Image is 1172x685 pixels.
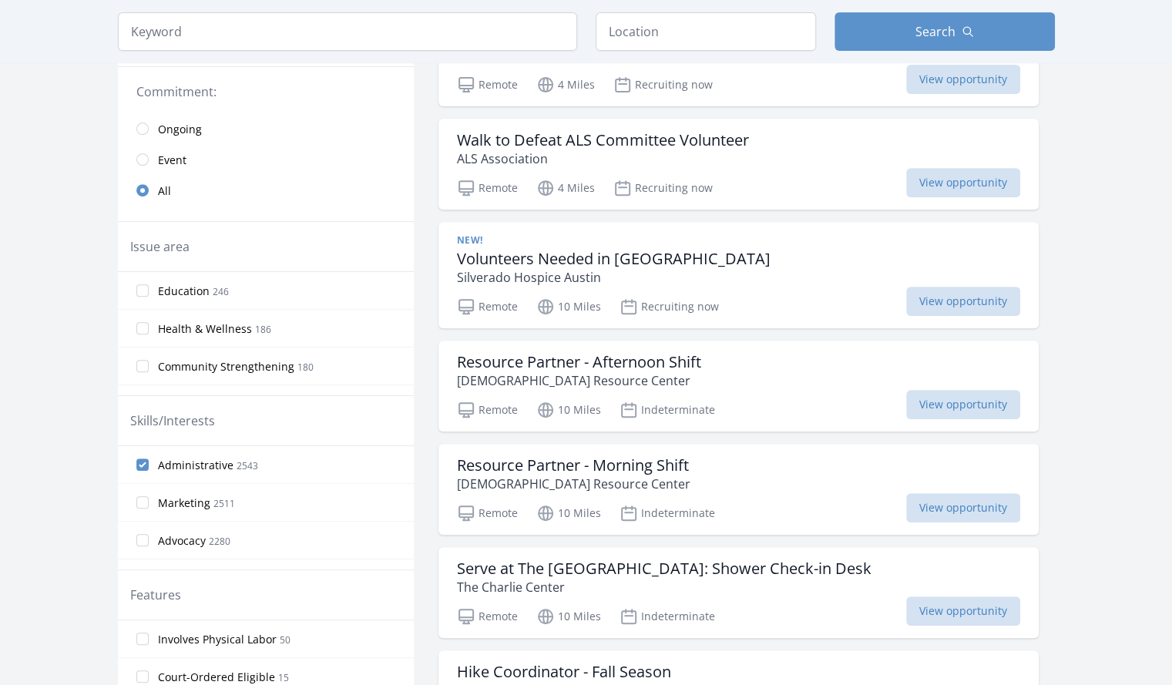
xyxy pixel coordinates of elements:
p: The Charlie Center [457,578,871,596]
a: Ongoing [118,113,414,144]
a: Serve at The [GEOGRAPHIC_DATA]: Shower Check-in Desk The Charlie Center Remote 10 Miles Indetermi... [438,547,1039,638]
span: View opportunity [906,168,1020,197]
p: ALS Association [457,149,749,168]
span: Involves Physical Labor [158,632,277,647]
a: Event [118,144,414,175]
a: All [118,175,414,206]
h3: Hike Coordinator - Fall Season [457,663,671,681]
input: Court-Ordered Eligible 15 [136,670,149,683]
p: Indeterminate [620,504,715,522]
p: Remote [457,76,518,94]
h3: Walk to Defeat ALS Committee Volunteer [457,131,749,149]
span: 2543 [237,459,258,472]
a: Resource Partner - Morning Shift [DEMOGRAPHIC_DATA] Resource Center Remote 10 Miles Indeterminate... [438,444,1039,535]
span: Marketing [158,495,210,511]
p: 4 Miles [536,179,595,197]
p: Recruiting now [613,76,713,94]
legend: Features [130,586,181,604]
p: Remote [457,607,518,626]
p: Remote [457,504,518,522]
span: 246 [213,285,229,298]
span: View opportunity [906,65,1020,94]
span: New! [457,234,483,247]
h3: Resource Partner - Afternoon Shift [457,353,701,371]
p: Recruiting now [613,179,713,197]
span: Education [158,284,210,299]
span: View opportunity [906,493,1020,522]
p: Recruiting now [620,297,719,316]
input: Keyword [118,12,577,51]
span: Court-Ordered Eligible [158,670,275,685]
a: New! Volunteers Needed in [GEOGRAPHIC_DATA] Silverado Hospice Austin Remote 10 Miles Recruiting n... [438,222,1039,328]
p: 10 Miles [536,297,601,316]
p: Silverado Hospice Austin [457,268,771,287]
a: Resource Partner - Afternoon Shift [DEMOGRAPHIC_DATA] Resource Center Remote 10 Miles Indetermina... [438,341,1039,431]
p: Remote [457,179,518,197]
input: Advocacy 2280 [136,534,149,546]
span: 180 [297,361,314,374]
input: Involves Physical Labor 50 [136,633,149,645]
p: 4 Miles [536,76,595,94]
span: All [158,183,171,199]
p: 10 Miles [536,401,601,419]
p: [DEMOGRAPHIC_DATA] Resource Center [457,475,690,493]
p: 10 Miles [536,607,601,626]
span: Administrative [158,458,233,473]
p: 10 Miles [536,504,601,522]
h3: Serve at The [GEOGRAPHIC_DATA]: Shower Check-in Desk [457,559,871,578]
span: 2511 [213,497,235,510]
p: Indeterminate [620,401,715,419]
span: Community Strengthening [158,359,294,374]
span: Event [158,153,186,168]
input: Administrative 2543 [136,458,149,471]
input: Marketing 2511 [136,496,149,509]
button: Search [835,12,1055,51]
span: View opportunity [906,287,1020,316]
p: Indeterminate [620,607,715,626]
a: Walk to Defeat ALS Committee Volunteer ALS Association Remote 4 Miles Recruiting now View opportu... [438,119,1039,210]
span: Health & Wellness [158,321,252,337]
span: Ongoing [158,122,202,137]
input: Community Strengthening 180 [136,360,149,372]
span: Search [915,22,955,41]
p: [DEMOGRAPHIC_DATA] Resource Center [457,371,701,390]
h3: Resource Partner - Morning Shift [457,456,690,475]
span: 186 [255,323,271,336]
input: Location [596,12,816,51]
legend: Issue area [130,237,190,256]
span: 50 [280,633,290,646]
span: View opportunity [906,596,1020,626]
p: Remote [457,297,518,316]
span: Advocacy [158,533,206,549]
legend: Commitment: [136,82,395,101]
legend: Skills/Interests [130,411,215,430]
h3: Volunteers Needed in [GEOGRAPHIC_DATA] [457,250,771,268]
span: 2280 [209,535,230,548]
input: Education 246 [136,284,149,297]
p: Remote [457,401,518,419]
input: Health & Wellness 186 [136,322,149,334]
span: View opportunity [906,390,1020,419]
span: 15 [278,671,289,684]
